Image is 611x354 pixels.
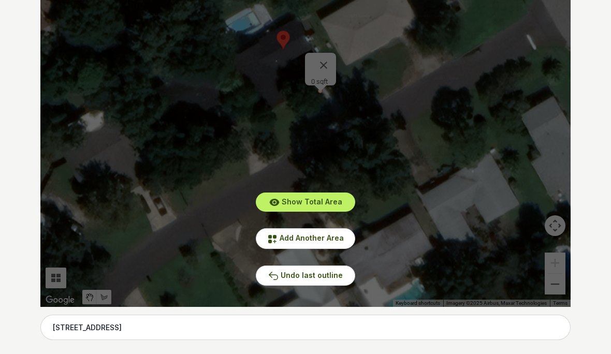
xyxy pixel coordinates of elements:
span: Undo last outline [281,271,343,279]
input: Enter your address to get started [40,315,571,341]
span: Add Another Area [280,233,344,242]
button: Add Another Area [256,228,355,248]
span: Show Total Area [282,197,342,206]
button: Undo last outline [256,265,355,286]
button: Show Total Area [256,193,355,212]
